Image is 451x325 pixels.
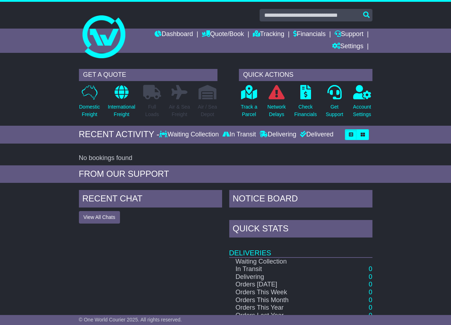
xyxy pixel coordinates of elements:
[229,281,333,289] td: Orders [DATE]
[369,281,372,288] a: 0
[335,29,364,41] a: Support
[79,103,100,118] p: Domestic Freight
[229,273,333,281] td: Delivering
[229,265,333,273] td: In Transit
[229,312,333,320] td: Orders Last Year
[369,265,372,272] a: 0
[79,154,372,162] div: No bookings found
[293,29,326,41] a: Financials
[79,85,100,122] a: DomesticFreight
[241,103,257,118] p: Track a Parcel
[229,239,372,257] td: Deliveries
[369,296,372,304] a: 0
[267,103,286,118] p: Network Delays
[229,190,372,209] div: NOTICE BOARD
[332,41,364,53] a: Settings
[159,131,220,139] div: Waiting Collection
[294,85,317,122] a: CheckFinancials
[229,220,372,239] div: Quick Stats
[240,85,257,122] a: Track aParcel
[353,85,372,122] a: AccountSettings
[239,69,372,81] div: QUICK ACTIONS
[229,257,333,266] td: Waiting Collection
[369,273,372,280] a: 0
[326,103,343,118] p: Get Support
[294,103,317,118] p: Check Financials
[229,289,333,296] td: Orders This Week
[107,85,136,122] a: InternationalFreight
[229,304,333,312] td: Orders This Year
[353,103,371,118] p: Account Settings
[108,103,135,118] p: International Freight
[258,131,298,139] div: Delivering
[221,131,258,139] div: In Transit
[169,103,190,118] p: Air & Sea Freight
[79,129,160,140] div: RECENT ACTIVITY -
[79,211,120,224] button: View All Chats
[369,289,372,296] a: 0
[369,304,372,311] a: 0
[298,131,334,139] div: Delivered
[143,103,161,118] p: Full Loads
[155,29,193,41] a: Dashboard
[79,169,372,179] div: FROM OUR SUPPORT
[325,85,344,122] a: GetSupport
[79,317,182,322] span: © One World Courier 2025. All rights reserved.
[198,103,217,118] p: Air / Sea Depot
[369,312,372,319] a: 0
[79,69,217,81] div: GET A QUOTE
[202,29,244,41] a: Quote/Book
[253,29,284,41] a: Tracking
[267,85,286,122] a: NetworkDelays
[79,190,222,209] div: RECENT CHAT
[229,296,333,304] td: Orders This Month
